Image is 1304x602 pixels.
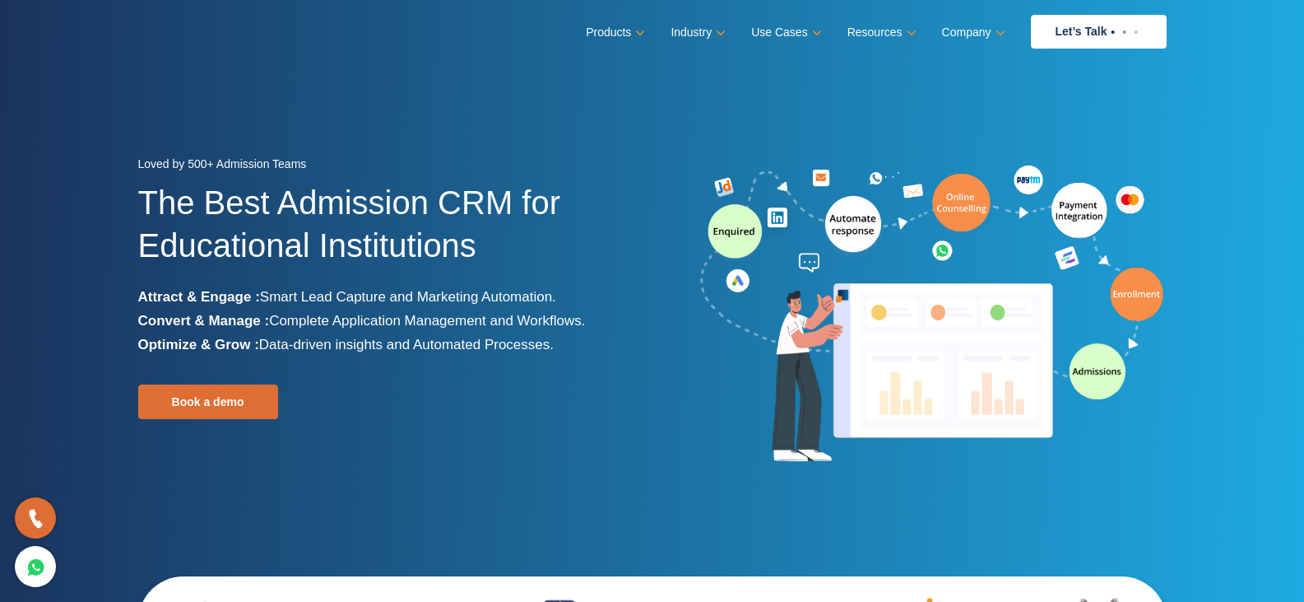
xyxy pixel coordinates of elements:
a: Industry [671,21,722,44]
a: Resources [847,21,913,44]
div: Loved by 500+ Admission Teams [138,152,640,181]
a: Book a demo [138,385,278,419]
a: Company [942,21,1002,44]
a: Products [586,21,642,44]
b: Attract & Engage : [138,289,260,305]
img: admission-software-home-page-header [698,161,1167,469]
h1: The Best Admission CRM for Educational Institutions [138,181,640,285]
a: Use Cases [751,21,818,44]
span: Data-driven insights and Automated Processes. [259,337,554,352]
span: Smart Lead Capture and Marketing Automation. [260,289,556,305]
a: Let’s Talk [1031,15,1167,49]
b: Convert & Manage : [138,313,270,329]
b: Optimize & Grow : [138,337,259,352]
span: Complete Application Management and Workflows. [269,313,585,329]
